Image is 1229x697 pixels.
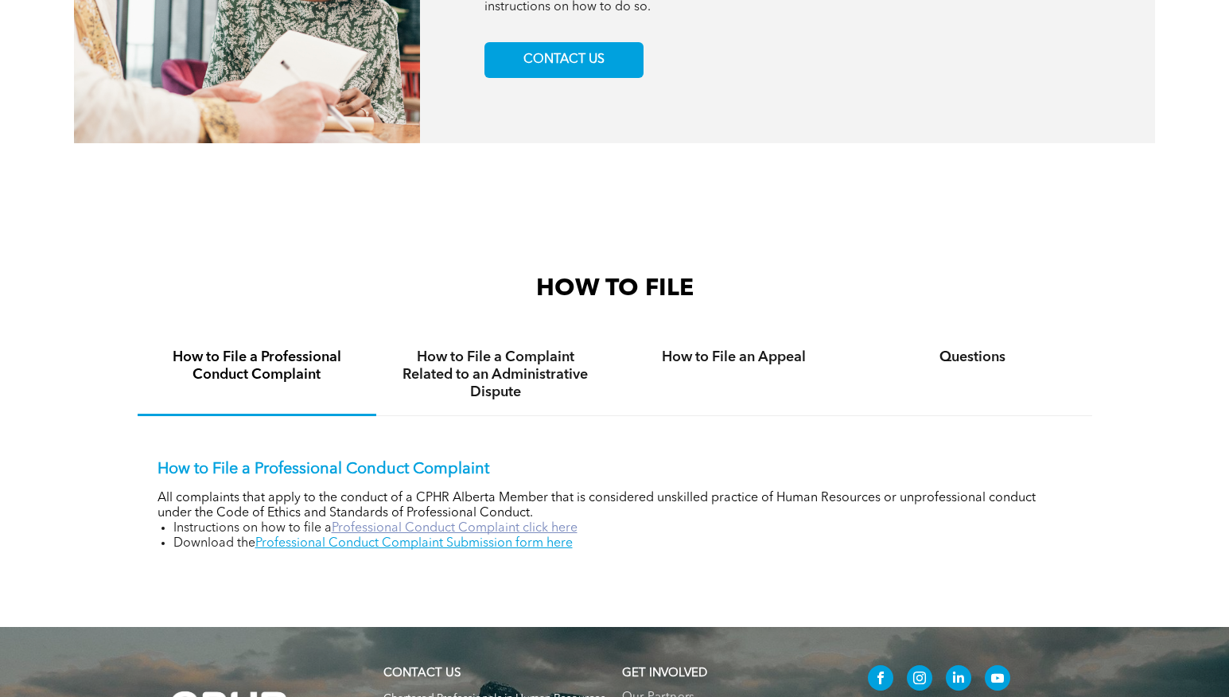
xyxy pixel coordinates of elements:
a: instagram [907,665,932,695]
a: linkedin [946,665,971,695]
a: CONTACT US [484,42,644,78]
a: youtube [985,665,1010,695]
a: CONTACT US [383,668,461,679]
li: Download the [173,536,1072,551]
h4: How to File a Complaint Related to an Administrative Dispute [391,348,601,401]
a: facebook [868,665,893,695]
h4: Questions [868,348,1078,366]
li: Instructions on how to file a [173,521,1072,536]
span: HOW TO FILE [536,277,694,301]
p: How to File a Professional Conduct Complaint [158,460,1072,479]
a: Professional Conduct Complaint click here [332,522,578,535]
a: Professional Conduct Complaint Submission form here [255,537,573,550]
h4: How to File a Professional Conduct Complaint [152,348,362,384]
span: CONTACT US [518,45,610,76]
p: All complaints that apply to the conduct of a CPHR Alberta Member that is considered unskilled pr... [158,491,1072,521]
h4: How to File an Appeal [629,348,839,366]
span: GET INVOLVED [622,668,707,679]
